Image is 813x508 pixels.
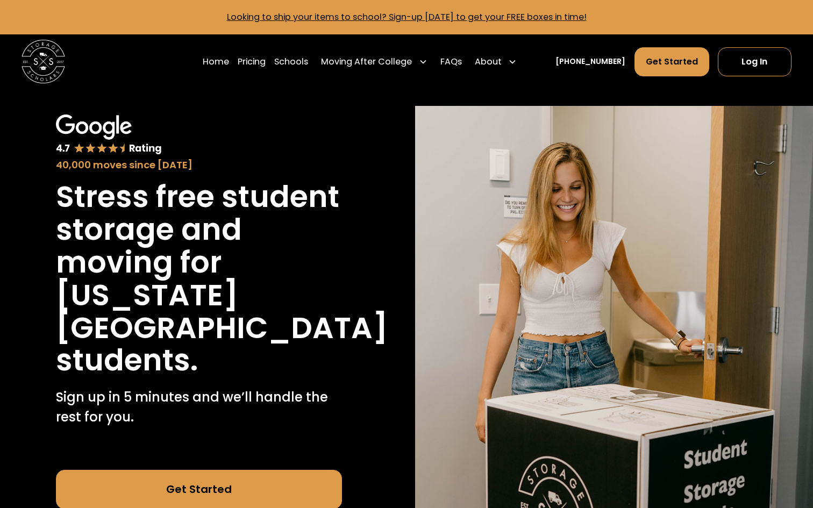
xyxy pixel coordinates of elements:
a: Log In [718,47,791,76]
h1: [US_STATE][GEOGRAPHIC_DATA] [56,279,388,345]
div: About [470,47,521,77]
a: Get Started [634,47,709,76]
a: Schools [274,47,308,77]
p: Sign up in 5 minutes and we’ll handle the rest for you. [56,388,343,426]
div: 40,000 moves since [DATE] [56,158,343,172]
h1: students. [56,344,198,377]
img: Google 4.7 star rating [56,115,162,155]
a: Looking to ship your items to school? Sign-up [DATE] to get your FREE boxes in time! [227,11,587,23]
div: Moving After College [317,47,431,77]
img: Storage Scholars main logo [22,40,65,83]
div: About [475,55,502,68]
a: Home [203,47,229,77]
a: [PHONE_NUMBER] [555,56,625,67]
a: FAQs [440,47,462,77]
div: Moving After College [321,55,412,68]
h1: Stress free student storage and moving for [56,181,343,279]
a: Pricing [238,47,266,77]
